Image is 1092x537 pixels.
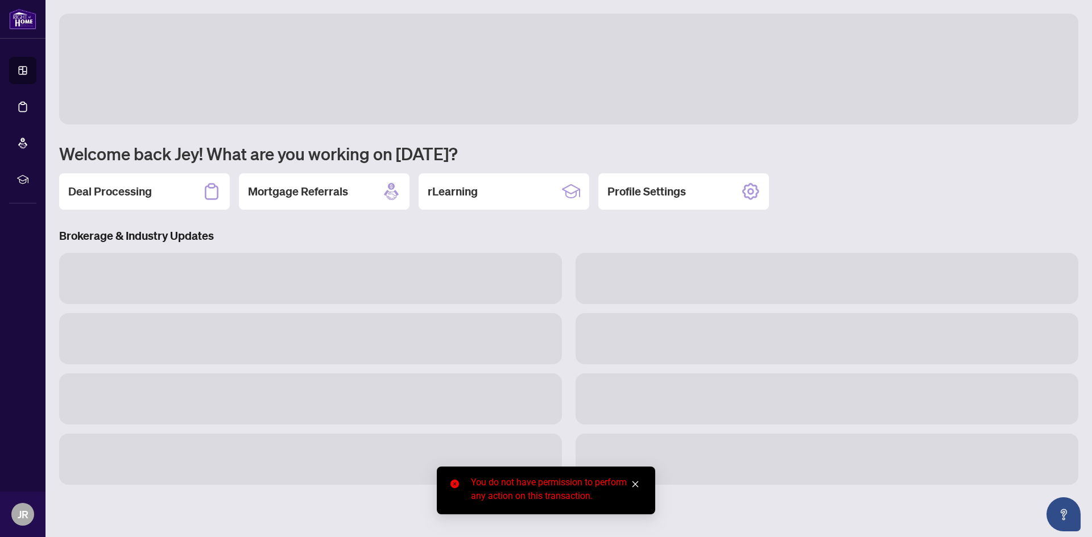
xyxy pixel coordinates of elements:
h2: Profile Settings [607,184,686,199]
h2: Mortgage Referrals [248,184,348,199]
span: close [631,480,639,488]
div: You do not have permission to perform any action on this transaction. [471,476,642,503]
h3: Brokerage & Industry Updates [59,228,1078,244]
button: Open asap [1046,497,1081,531]
h2: rLearning [428,184,478,199]
span: JR [18,506,28,522]
a: Close [629,478,642,490]
h2: Deal Processing [68,184,152,199]
h1: Welcome back Jey! What are you working on [DATE]? [59,143,1078,164]
span: close-circle [450,480,459,488]
img: logo [9,9,36,30]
